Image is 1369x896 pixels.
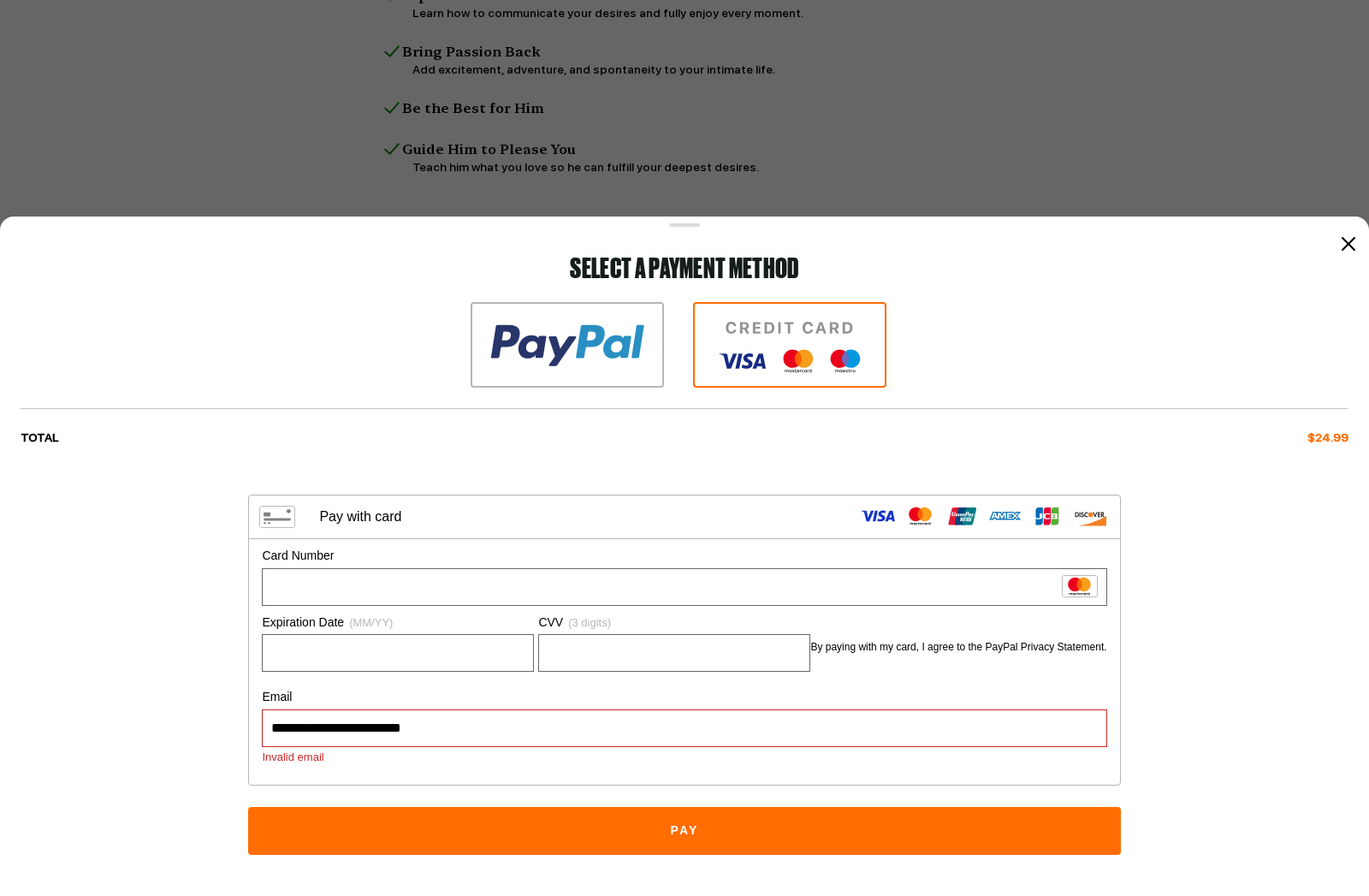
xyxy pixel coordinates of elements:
[270,635,526,671] iframe: Secure Credit Card Frame - Expiration Date
[693,302,886,388] img: icon
[471,302,664,388] img: icon
[538,614,810,632] div: CVV
[262,750,1106,765] div: Invalid email
[21,430,59,447] span: TOTAL
[248,807,1120,855] button: Pay
[810,641,1106,653] a: By paying with my card, I agree to the PayPal Privacy Statement.
[262,689,1106,706] div: Email
[568,616,611,629] span: (3 digits)
[262,614,534,632] div: Expiration Date
[21,254,1348,282] p: Select a payment method
[270,569,1099,605] iframe: Secure Credit Card Frame - Credit Card Number
[319,508,401,525] div: Pay with card
[349,616,393,629] span: (MM/YY)
[546,635,803,671] iframe: Secure Credit Card Frame - CVV
[262,548,1106,565] div: Card Number
[1307,430,1348,447] span: $24.99
[270,710,1099,746] input: Email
